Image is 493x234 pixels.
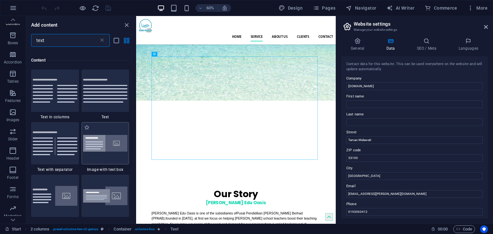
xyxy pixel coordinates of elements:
[279,5,303,11] span: Design
[31,34,99,47] input: Search
[386,5,414,11] span: AI Writer
[346,75,483,82] label: Company
[123,21,130,29] button: close panel
[6,117,20,122] p: Images
[31,21,58,29] h6: Add content
[346,129,483,136] label: Street
[170,225,178,233] span: Click to select. Double-click to edit
[205,4,215,12] h6: 60%
[346,146,483,154] label: ZIP code
[376,38,407,51] h4: Data
[8,137,18,142] p: Slider
[84,125,90,130] span: Add to favorites
[6,156,19,161] p: Header
[346,93,483,100] label: First name
[346,218,483,226] label: Mobile
[438,225,448,233] span: 00 00
[4,213,22,219] p: Marketing
[384,3,417,13] button: AI Writer
[5,225,21,233] a: Click to cancel selection. Double-click to open Pages
[31,114,79,120] span: Text in columns
[346,5,376,11] span: Navigator
[31,167,79,172] span: Text with separator
[467,5,488,11] span: More
[5,98,21,103] p: Features
[33,186,77,206] img: text-with-image-v4.svg
[195,4,218,12] button: 60%
[346,182,483,190] label: Email
[6,21,20,26] p: Content
[449,38,488,51] h4: Languages
[341,38,376,51] h4: General
[82,167,129,172] span: Image with text box
[431,225,448,233] h6: Session time
[442,227,443,231] span: :
[346,62,483,72] div: Contact data for this website. This can be used everywhere on the website and will update automat...
[123,37,130,44] button: grid-view
[31,70,79,120] div: Text in columns
[456,225,472,233] span: Code
[354,21,488,27] h2: Website settings
[82,70,129,120] div: Text
[82,114,129,120] span: Text
[7,194,19,199] p: Forms
[453,225,475,233] button: Code
[112,37,120,44] button: list-view
[222,5,228,11] i: On resize automatically adjust zoom level to fit chosen device.
[7,175,19,180] p: Footer
[346,111,483,118] label: Last name
[310,3,338,13] button: Pages
[83,135,128,152] img: image-with-text-box.svg
[480,225,488,233] button: Usercentrics
[407,38,449,51] h4: SEO / Meta
[276,3,305,13] div: Design (Ctrl+Alt+Y)
[91,4,99,12] button: reload
[313,5,335,11] span: Pages
[343,3,379,13] button: Navigator
[8,40,18,46] p: Boxes
[134,225,155,233] span: . columns-box
[52,225,99,233] span: . preset-columns-two-v2-genius
[79,4,86,12] button: Click here to leave preview mode and continue editing
[30,225,178,233] nav: breadcrumb
[4,60,22,65] p: Accordion
[82,122,129,172] div: Image with text box
[101,227,104,231] i: This element is a customizable preset
[346,200,483,208] label: Phone
[354,27,475,33] h3: Manage your website settings
[7,79,19,84] p: Tables
[422,3,460,13] button: Commerce
[157,227,160,231] i: Element contains an animation
[346,164,483,172] label: City
[33,131,77,155] img: text-with-separator.svg
[83,187,128,205] img: text-image-overlap.svg
[33,79,77,103] img: text-in-columns.svg
[465,3,490,13] button: More
[83,79,128,103] img: text.svg
[30,225,50,233] span: Click to select. Double-click to edit
[92,4,99,12] i: Reload page
[114,225,132,233] span: Click to select. Double-click to edit
[31,56,129,64] h6: Content
[425,5,457,11] span: Commerce
[276,3,305,13] button: Design
[31,122,79,172] div: Text with separator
